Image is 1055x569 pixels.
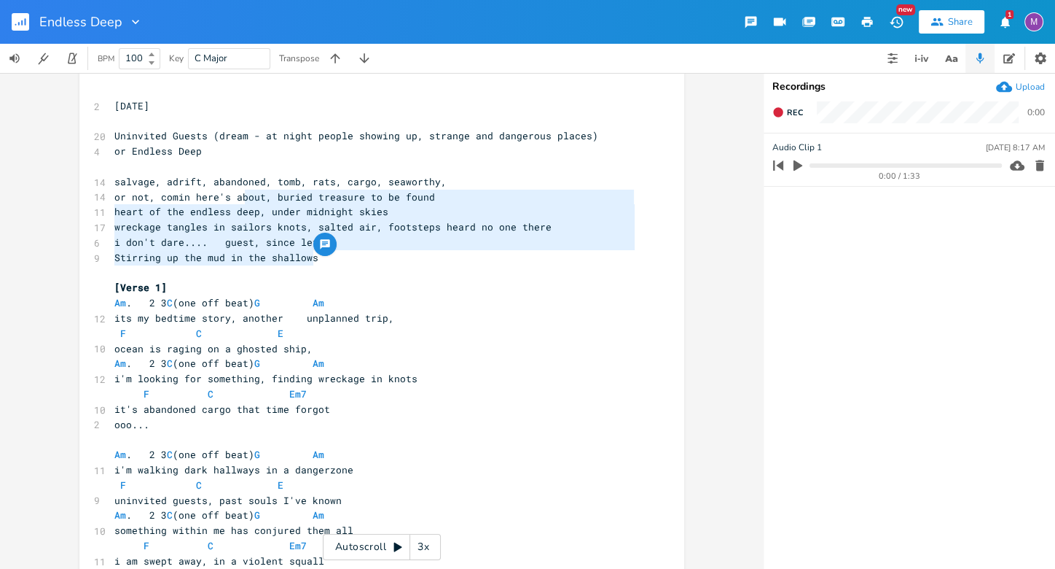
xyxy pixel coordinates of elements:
span: Audio Clip 1 [772,141,822,155]
button: 1 [990,9,1019,35]
span: G [254,296,260,309]
span: Am [114,448,126,461]
span: F [120,327,126,340]
span: Am [114,357,126,370]
span: G [254,508,260,522]
span: C [167,296,173,309]
span: G [254,357,260,370]
button: Share [919,10,984,34]
span: Am [114,508,126,522]
span: F [144,539,149,552]
span: [Verse 1] [114,281,167,294]
span: or Endless Deep [114,144,202,158]
span: ooo... [114,418,149,431]
button: Rec [766,101,809,124]
span: ocean is raging on a ghosted ship, [114,342,313,355]
span: C [208,539,213,552]
span: Em7 [289,539,307,552]
span: i am swept away, in a violent squall [114,554,324,568]
span: Am [313,448,324,461]
span: F [120,479,126,492]
span: Am [313,357,324,370]
span: C [167,448,173,461]
span: i don't dare.... guest, since left [114,236,324,249]
span: C [196,479,202,492]
span: E [278,479,283,492]
div: Key [169,54,184,63]
div: 1 [1005,10,1013,19]
span: . 2 3 (one off beat) [114,357,330,370]
div: [DATE] 8:17 AM [986,144,1045,152]
button: New [882,9,911,35]
span: salvage, adrift, abandoned, tomb, rats, cargo, seaworthy, [114,175,447,188]
div: 3x [410,534,436,560]
span: uninvited guests, past souls I've known [114,494,342,507]
span: Am [114,296,126,309]
span: i'm walking dark hallways in a dangerzone [114,463,353,476]
span: C [167,508,173,522]
span: Uninvited Guests (dream - at night people showing up, strange and dangerous places) [114,129,598,142]
div: melindameshad [1024,12,1043,31]
div: Transpose [279,54,319,63]
div: Autoscroll [323,534,441,560]
span: i'm looking for something, finding wreckage in knots [114,372,417,385]
span: Stirring up the mud in the shallows [114,251,318,264]
span: Rec [787,107,803,118]
span: . 2 3 (one off beat) [114,448,330,461]
span: C [208,387,213,400]
span: C [167,357,173,370]
span: Am [313,296,324,309]
span: E [278,327,283,340]
span: or not, comin here's about, buried treasure to be found [114,190,435,204]
div: 0:00 / 1:33 [798,172,1002,180]
span: C Major [195,52,227,65]
span: C [196,327,202,340]
span: . 2 3 (one off beat) [114,508,330,522]
span: Em7 [289,387,307,400]
div: New [896,4,915,15]
span: wreckage tangles in sailors knots, salted air, footsteps heard no one there [114,220,552,233]
span: . 2 3 (one off beat) [114,296,330,309]
div: Recordings [772,82,1046,92]
span: [DATE] [114,99,149,112]
span: G [254,448,260,461]
span: F [144,387,149,400]
span: Am [313,508,324,522]
button: M [1024,5,1043,39]
button: Upload [996,79,1045,95]
div: 0:00 [1027,108,1045,117]
span: its my bedtime story, another unplanned trip, [114,311,394,325]
span: it's abandoned cargo that time forgot [114,403,330,416]
div: BPM [98,55,114,63]
div: Upload [1016,81,1045,93]
span: Endless Deep [39,15,122,28]
div: Share [948,15,973,28]
span: heart of the endless deep, under midnight skies [114,205,388,218]
span: something within me has conjured them all [114,524,353,537]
